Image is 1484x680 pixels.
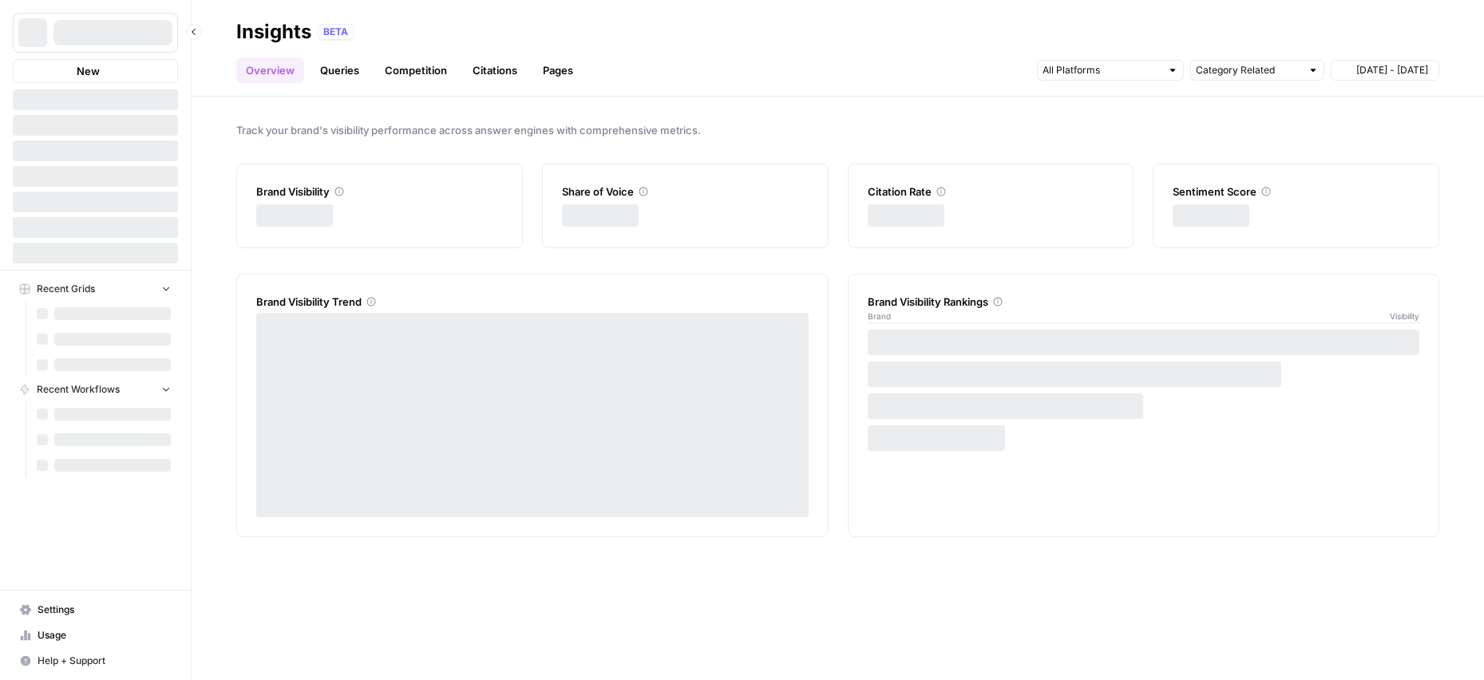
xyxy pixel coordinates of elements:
[1331,60,1439,81] button: [DATE] - [DATE]
[1043,62,1161,78] input: All Platforms
[256,294,809,310] div: Brand Visibility Trend
[38,654,171,668] span: Help + Support
[13,277,178,301] button: Recent Grids
[236,57,304,83] a: Overview
[256,184,503,200] div: Brand Visibility
[37,282,95,296] span: Recent Grids
[37,382,120,397] span: Recent Workflows
[13,648,178,674] button: Help + Support
[1196,62,1301,78] input: Category Related
[38,628,171,642] span: Usage
[318,24,354,40] div: BETA
[562,184,809,200] div: Share of Voice
[1390,310,1419,322] span: Visibility
[533,57,583,83] a: Pages
[868,310,891,322] span: Brand
[868,294,1420,310] div: Brand Visibility Rankings
[1356,63,1428,77] span: [DATE] - [DATE]
[13,59,178,83] button: New
[311,57,369,83] a: Queries
[13,597,178,623] a: Settings
[375,57,457,83] a: Competition
[868,184,1114,200] div: Citation Rate
[77,63,100,79] span: New
[38,603,171,617] span: Settings
[13,623,178,648] a: Usage
[463,57,527,83] a: Citations
[236,19,311,45] div: Insights
[1173,184,1419,200] div: Sentiment Score
[236,122,1439,138] span: Track your brand's visibility performance across answer engines with comprehensive metrics.
[13,378,178,401] button: Recent Workflows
